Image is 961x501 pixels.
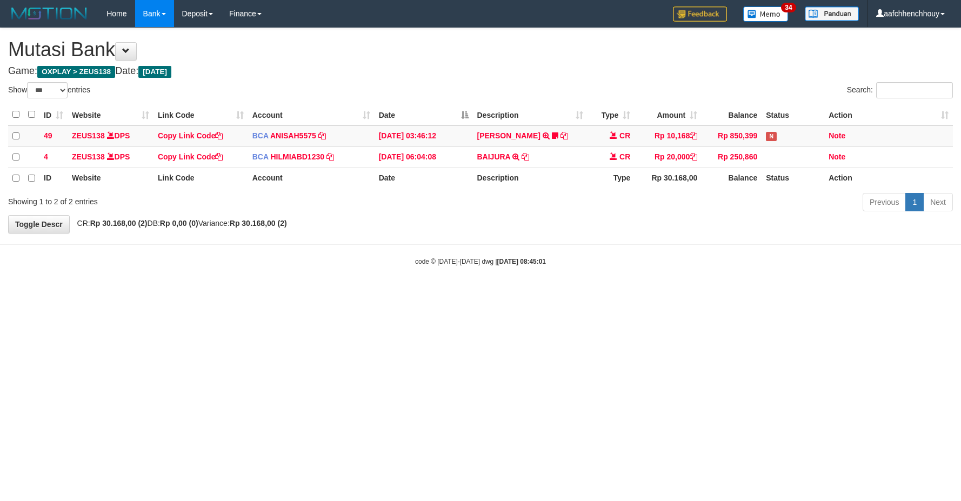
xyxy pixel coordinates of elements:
[8,39,953,61] h1: Mutasi Bank
[824,104,953,125] th: Action: activate to sort column ascending
[8,5,90,22] img: MOTION_logo.png
[27,82,68,98] select: Showentries
[375,125,473,147] td: [DATE] 03:46:12
[68,168,154,189] th: Website
[72,152,105,161] a: ZEUS138
[473,104,588,125] th: Description: activate to sort column ascending
[270,131,316,140] a: ANISAH5575
[863,193,906,211] a: Previous
[619,131,630,140] span: CR
[375,168,473,189] th: Date
[635,146,702,168] td: Rp 20,000
[905,193,924,211] a: 1
[781,3,796,12] span: 34
[847,82,953,98] label: Search:
[160,219,198,228] strong: Rp 0,00 (0)
[158,131,223,140] a: Copy Link Code
[68,104,154,125] th: Website: activate to sort column ascending
[248,168,375,189] th: Account
[473,168,588,189] th: Description
[154,104,248,125] th: Link Code: activate to sort column ascending
[766,132,777,141] span: Has Note
[39,168,68,189] th: ID
[923,193,953,211] a: Next
[702,168,762,189] th: Balance
[37,66,115,78] span: OXPLAY > ZEUS138
[829,152,845,161] a: Note
[477,152,511,161] a: BAIJURA
[72,219,287,228] span: CR: DB: Variance:
[68,146,154,168] td: DPS
[44,131,52,140] span: 49
[635,168,702,189] th: Rp 30.168,00
[824,168,953,189] th: Action
[702,104,762,125] th: Balance
[138,66,171,78] span: [DATE]
[522,152,529,161] a: Copy BAIJURA to clipboard
[560,131,568,140] a: Copy INA PAUJANAH to clipboard
[248,104,375,125] th: Account: activate to sort column ascending
[829,131,845,140] a: Note
[619,152,630,161] span: CR
[415,258,546,265] small: code © [DATE]-[DATE] dwg |
[326,152,334,161] a: Copy HILMIABD1230 to clipboard
[230,219,287,228] strong: Rp 30.168,00 (2)
[805,6,859,21] img: panduan.png
[44,152,48,161] span: 4
[743,6,789,22] img: Button%20Memo.svg
[497,258,546,265] strong: [DATE] 08:45:01
[8,192,392,207] div: Showing 1 to 2 of 2 entries
[8,82,90,98] label: Show entries
[154,168,248,189] th: Link Code
[588,168,635,189] th: Type
[39,104,68,125] th: ID: activate to sort column ascending
[252,131,269,140] span: BCA
[673,6,727,22] img: Feedback.jpg
[8,215,70,233] a: Toggle Descr
[270,152,324,161] a: HILMIABD1230
[762,168,824,189] th: Status
[318,131,326,140] a: Copy ANISAH5575 to clipboard
[158,152,223,161] a: Copy Link Code
[90,219,148,228] strong: Rp 30.168,00 (2)
[690,131,697,140] a: Copy Rp 10,168 to clipboard
[375,146,473,168] td: [DATE] 06:04:08
[252,152,269,161] span: BCA
[477,131,540,140] a: [PERSON_NAME]
[876,82,953,98] input: Search:
[762,104,824,125] th: Status
[702,146,762,168] td: Rp 250,860
[635,125,702,147] td: Rp 10,168
[588,104,635,125] th: Type: activate to sort column ascending
[68,125,154,147] td: DPS
[375,104,473,125] th: Date: activate to sort column descending
[635,104,702,125] th: Amount: activate to sort column ascending
[702,125,762,147] td: Rp 850,399
[8,66,953,77] h4: Game: Date:
[72,131,105,140] a: ZEUS138
[690,152,697,161] a: Copy Rp 20,000 to clipboard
